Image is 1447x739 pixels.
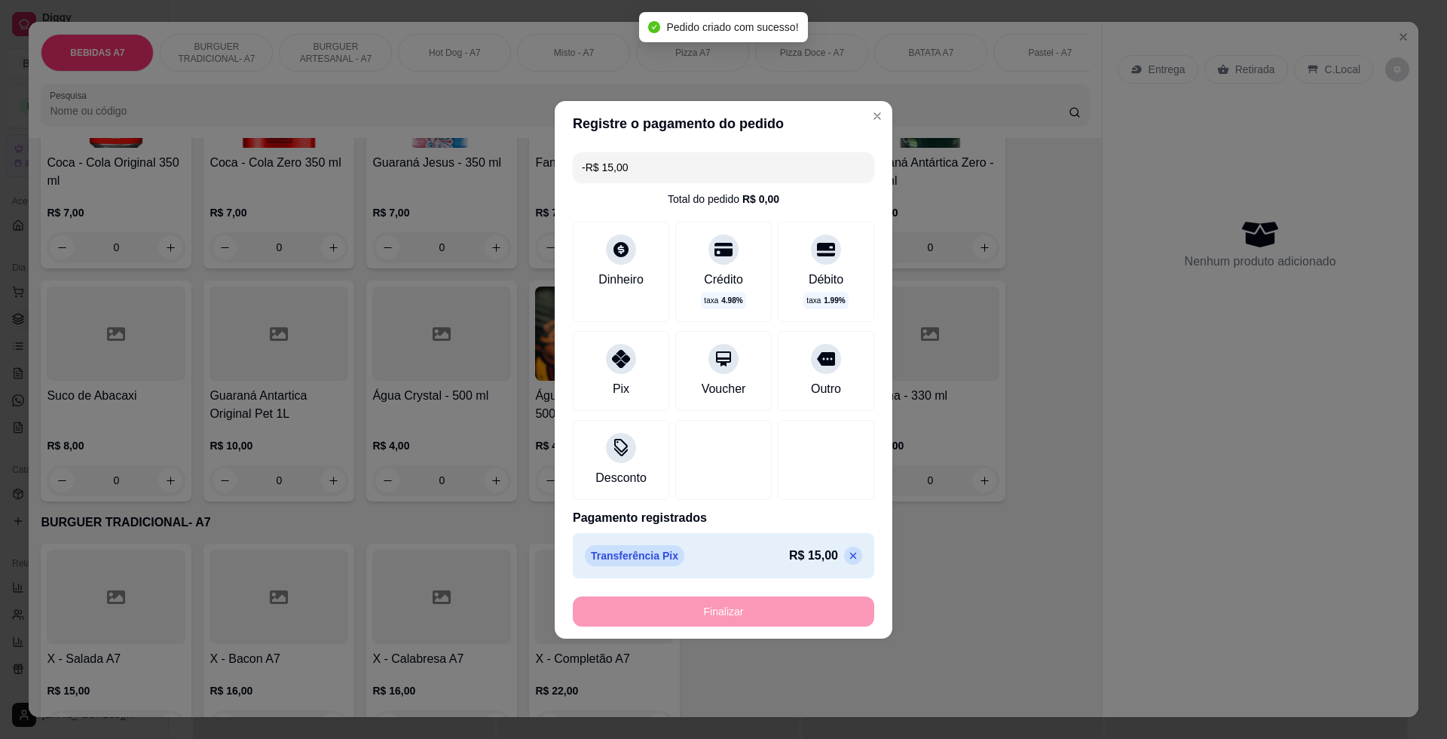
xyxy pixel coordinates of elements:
p: Transferência Pix [585,545,684,566]
span: 4.98 % [721,295,742,306]
div: Outro [811,380,841,398]
p: taxa [704,295,742,306]
div: Débito [809,271,843,289]
div: Dinheiro [598,271,644,289]
div: Desconto [595,469,647,487]
div: Total do pedido [668,192,779,207]
p: R$ 15,00 [789,547,838,565]
input: Ex.: hambúrguer de cordeiro [582,152,865,182]
p: taxa [806,295,845,306]
span: check-circle [648,21,660,33]
header: Registre o pagamento do pedido [555,101,892,146]
span: 1.99 % [824,295,845,306]
span: Pedido criado com sucesso! [666,21,798,33]
div: Crédito [704,271,743,289]
div: Pix [613,380,629,398]
p: Pagamento registrados [573,509,874,527]
div: Voucher [702,380,746,398]
button: Close [865,104,889,128]
div: R$ 0,00 [742,192,779,207]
